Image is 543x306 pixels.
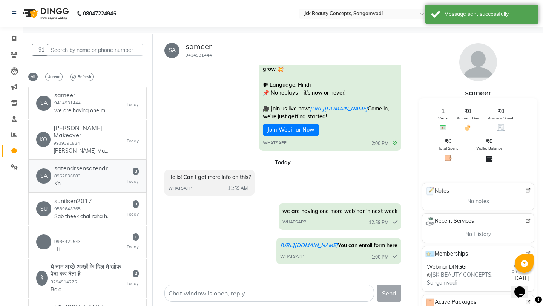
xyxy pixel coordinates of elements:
small: 9986422543 [54,239,81,244]
a: Join Webinar Now [263,124,319,136]
span: WHATSAPP [280,253,304,260]
small: 8962836883 [54,173,81,179]
span: 3 [133,168,139,175]
a: [URL][DOMAIN_NAME] [280,242,338,249]
small: Today [127,101,139,108]
span: Wallet Balance [476,145,502,151]
small: Today [127,244,139,250]
span: WHATSAPP [168,185,192,191]
small: Today [127,178,139,185]
small: Today [127,138,139,144]
div: Message sent successfully [444,10,533,18]
span: we are having one more webinar in next week [282,208,397,214]
span: Memberships [425,249,468,259]
div: SA [164,43,179,58]
span: ₹0 [486,138,492,145]
span: ₹0 [498,107,504,115]
small: 9414931444 [186,52,212,58]
h6: satendrsensatendr [54,165,108,172]
button: +91 [32,44,48,56]
span: Average Spent [488,115,514,121]
span: 1:00 PM [371,254,388,260]
p: [PERSON_NAME] Makeover [54,147,110,155]
small: Today [127,211,139,217]
img: logo [19,3,71,24]
small: 9939391824 [54,141,80,146]
img: avatar [459,43,497,81]
h5: sameer [186,42,212,51]
span: We’re LIVE! 🚨 Hi Guest, The Sales Growth Webinar has just started – and it’s packed with powerful... [263,26,394,120]
div: KO [36,132,51,147]
h6: sameer [54,92,111,99]
span: 11:59 AM [228,185,248,192]
span: Hello! Can I get more info on this? [168,174,251,181]
input: Search by name or phone number [48,44,143,56]
div: . [36,234,51,249]
img: Amount Due Icon [464,124,471,132]
span: 2:00 PM [371,140,388,147]
iframe: chat widget [511,276,535,298]
img: Average Spent Icon [497,124,505,131]
span: 1 [133,233,139,241]
span: ₹0 [465,107,471,115]
span: Visits [438,115,448,121]
span: Amount Due [457,115,479,121]
div: SU [36,201,51,216]
small: 8294914275 [51,279,77,285]
span: Unread [45,73,63,81]
span: Recent Services [425,217,474,226]
h6: sunilsen2017 [54,197,111,205]
span: [DATE] [513,274,529,282]
span: Expired On [512,263,525,274]
div: SA [36,168,51,184]
p: Bolo [51,286,107,294]
span: 2 [133,270,139,277]
span: Refresh [70,73,94,81]
span: 12:59 PM [369,219,388,226]
img: Total Spent Icon [445,154,452,161]
small: Today [127,280,139,287]
h6: . [54,230,81,237]
span: WHATSAPP [263,140,287,146]
h6: [PERSON_NAME] Makeover [54,124,127,139]
span: 3 [133,200,139,208]
p: Hi [54,245,81,253]
span: No History [465,230,491,238]
small: 9589648265 [54,206,81,211]
p: Ko [54,180,108,188]
span: All [28,73,38,81]
span: 1 [442,107,445,115]
p: Sab theek chal raha hai mam kaisa gaya kuchh samjha hoga [54,213,111,220]
div: SA [36,96,51,111]
span: Total Spent [438,145,458,151]
p: we are having one more webinar in next week [54,107,111,115]
a: [URL][DOMAIN_NAME] [310,105,368,112]
span: Notes [425,186,449,196]
div: ये [36,271,48,286]
span: Webinar DINGG [427,263,466,271]
span: WHATSAPP [282,219,306,225]
span: ₹0 [445,138,451,145]
div: sameer [419,87,537,98]
b: 08047224946 [83,3,116,24]
span: JSK BEAUTY CONCEPTS, Sangamvadi [427,271,512,287]
span: Membership Expired [427,164,531,178]
small: 9414931444 [54,100,81,106]
strong: Today [275,159,291,166]
span: No notes [467,197,489,205]
span: You can enroll form here [280,242,397,249]
h6: ये नाम अच्छे अच्छों के दिल मे खोफ पैदा कर देता है [51,263,127,277]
